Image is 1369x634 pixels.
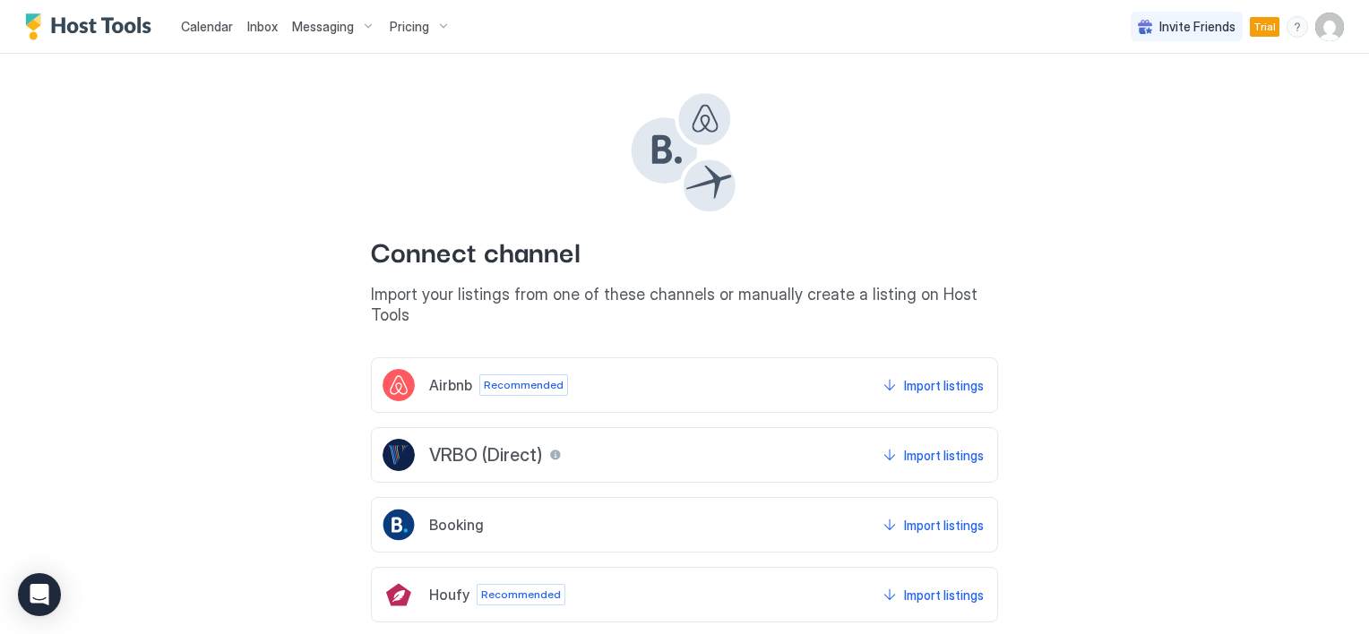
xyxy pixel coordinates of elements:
[1315,13,1344,41] div: User profile
[880,369,986,401] button: Import listings
[429,444,542,467] span: VRBO (Direct)
[880,439,986,471] button: Import listings
[429,516,484,534] span: Booking
[429,376,472,394] span: Airbnb
[25,13,159,40] a: Host Tools Logo
[371,285,998,325] span: Import your listings from one of these channels or manually create a listing on Host Tools
[904,586,984,604] div: Import listings
[247,17,278,36] a: Inbox
[1253,19,1276,35] span: Trial
[880,509,986,541] button: Import listings
[371,230,998,270] span: Connect channel
[292,19,354,35] span: Messaging
[481,587,561,603] span: Recommended
[880,578,986,611] button: Import listings
[904,516,984,535] div: Import listings
[1287,16,1308,38] div: menu
[904,376,984,395] div: Import listings
[247,19,278,34] span: Inbox
[484,377,564,393] span: Recommended
[181,17,233,36] a: Calendar
[429,586,469,604] span: Houfy
[390,19,429,35] span: Pricing
[1159,19,1236,35] span: Invite Friends
[904,446,984,465] div: Import listings
[18,573,61,616] div: Open Intercom Messenger
[181,19,233,34] span: Calendar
